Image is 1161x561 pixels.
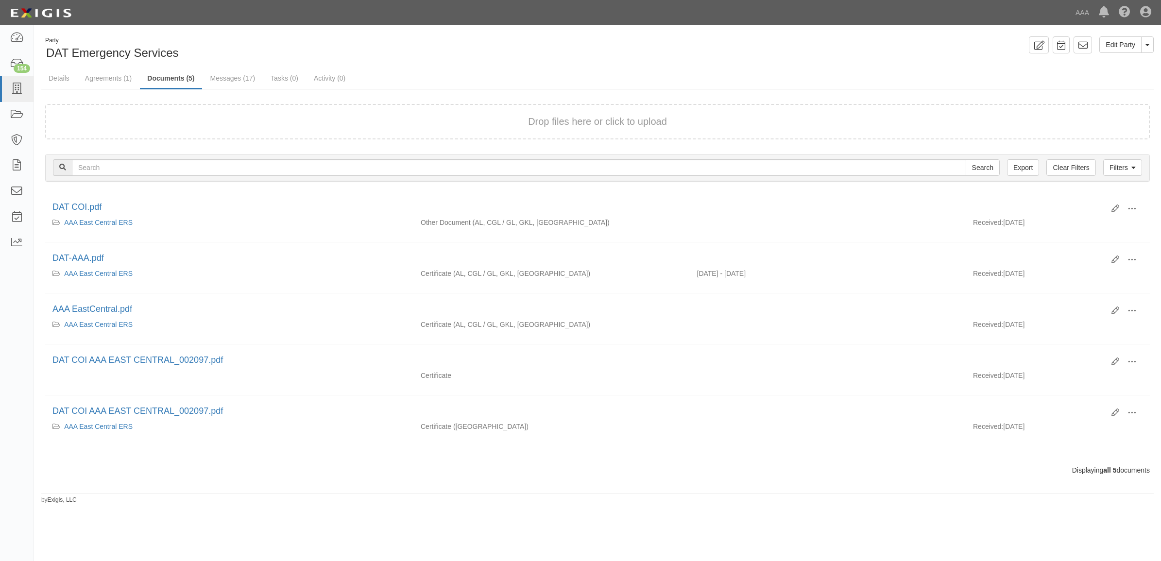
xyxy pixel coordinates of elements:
[966,269,1150,283] div: [DATE]
[14,64,30,73] div: 154
[52,406,223,416] a: DAT COI AAA EAST CENTRAL_002097.pdf
[263,68,306,88] a: Tasks (0)
[52,252,1104,265] div: DAT-AAA.pdf
[38,465,1157,475] div: Displaying documents
[52,320,406,329] div: AAA East Central ERS
[690,269,966,278] div: Effective 09/11/2023 - Expiration 03/11/2024
[72,159,966,176] input: Search
[52,269,406,278] div: AAA East Central ERS
[140,68,202,89] a: Documents (5)
[413,269,690,278] div: Auto Liability Commercial General Liability / Garage Liability Garage Keepers Liability On-Hook
[48,496,77,503] a: Exigis, LLC
[52,253,104,263] a: DAT-AAA.pdf
[64,321,133,328] a: AAA East Central ERS
[413,218,690,227] div: Auto Liability Commercial General Liability / Garage Liability Garage Keepers Liability On-Hook
[413,422,690,431] div: On-Hook
[64,423,133,430] a: AAA East Central ERS
[966,159,1000,176] input: Search
[52,202,102,212] a: DAT COI.pdf
[1046,159,1095,176] a: Clear Filters
[52,303,1104,316] div: AAA EastCentral.pdf
[64,270,133,277] a: AAA East Central ERS
[966,371,1150,385] div: [DATE]
[973,371,1003,380] p: Received:
[973,218,1003,227] p: Received:
[7,4,74,22] img: logo-5460c22ac91f19d4615b14bd174203de0afe785f0fc80cf4dbbc73dc1793850b.png
[307,68,353,88] a: Activity (0)
[78,68,139,88] a: Agreements (1)
[966,320,1150,334] div: [DATE]
[52,218,406,227] div: AAA East Central ERS
[973,422,1003,431] p: Received:
[52,355,223,365] a: DAT COI AAA EAST CENTRAL_002097.pdf
[1119,7,1130,18] i: Help Center - Complianz
[46,46,179,59] span: DAT Emergency Services
[973,320,1003,329] p: Received:
[52,422,406,431] div: AAA East Central ERS
[413,371,690,380] div: Certificate
[413,320,690,329] div: Auto Liability Commercial General Liability / Garage Liability Garage Keepers Liability On-Hook
[1007,159,1039,176] a: Export
[52,304,132,314] a: AAA EastCentral.pdf
[203,68,263,88] a: Messages (17)
[52,201,1104,214] div: DAT COI.pdf
[41,496,77,504] small: by
[45,36,179,45] div: Party
[52,405,1104,418] div: DAT COI AAA EAST CENTRAL_002097.pdf
[41,68,77,88] a: Details
[1071,3,1094,22] a: AAA
[1103,466,1116,474] b: all 5
[41,36,590,61] div: DAT Emergency Services
[64,219,133,226] a: AAA East Central ERS
[528,115,667,129] button: Drop files here or click to upload
[966,422,1150,436] div: [DATE]
[973,269,1003,278] p: Received:
[1103,159,1142,176] a: Filters
[52,354,1104,367] div: DAT COI AAA EAST CENTRAL_002097.pdf
[966,218,1150,232] div: [DATE]
[1099,36,1142,53] a: Edit Party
